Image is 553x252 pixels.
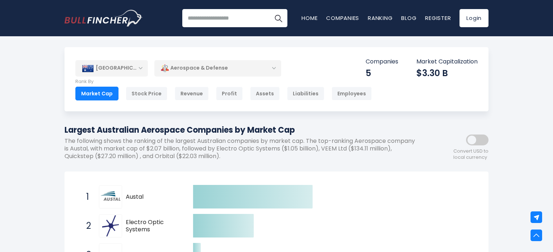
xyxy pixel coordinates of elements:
a: Login [460,9,488,27]
img: Austal [100,186,121,207]
div: 5 [366,67,398,79]
span: Convert USD to local currency [453,148,488,161]
div: Profit [216,87,243,100]
p: Rank By [75,79,372,85]
p: Companies [366,58,398,66]
a: Go to homepage [65,10,142,26]
div: Market Cap [75,87,118,100]
span: Electro Optic Systems [126,219,180,234]
div: Aerospace & Defense [154,60,281,77]
h1: Largest Australian Aerospace Companies by Market Cap [65,124,423,136]
p: The following shows the ranking of the largest Australian companies by market cap. The top-rankin... [65,137,423,160]
img: Electro Optic Systems [102,215,119,236]
a: Blog [401,14,416,22]
div: Liabilities [287,87,324,100]
div: Revenue [175,87,209,100]
span: Austal [126,193,180,201]
a: Companies [326,14,359,22]
div: Employees [332,87,372,100]
span: 2 [83,220,90,232]
a: Home [302,14,317,22]
div: Assets [250,87,280,100]
div: [GEOGRAPHIC_DATA] [75,60,148,76]
a: Ranking [368,14,392,22]
span: 1 [83,191,90,203]
a: Register [425,14,451,22]
p: Market Capitalization [416,58,478,66]
div: $3.30 B [416,67,478,79]
div: Stock Price [126,87,167,100]
button: Search [269,9,287,27]
img: Bullfincher logo [65,10,143,26]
